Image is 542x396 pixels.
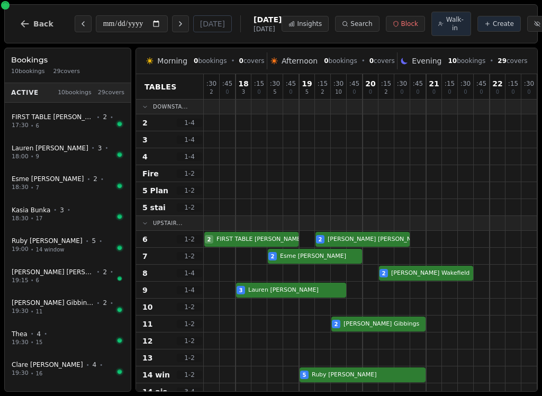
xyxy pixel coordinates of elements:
span: • [231,57,234,65]
span: Kasia Bunka [12,206,50,214]
span: 14 win [142,370,170,380]
span: 0 [353,89,356,95]
span: 18:00 [12,152,29,161]
span: 13 [142,353,152,363]
span: 15 [36,338,43,346]
span: 9 [36,152,39,160]
button: Previous day [75,15,92,32]
span: 3 [239,286,243,294]
span: 1 - 2 [177,186,202,195]
span: 29 covers [53,67,80,76]
span: 10 [335,89,342,95]
span: • [31,338,34,346]
span: 29 covers [98,88,124,97]
span: : 45 [349,80,359,87]
span: 17 [36,214,43,222]
button: [DATE] [193,15,232,32]
button: Clare [PERSON_NAME]•4•19:30•16 [5,355,131,384]
span: • [110,299,113,307]
span: Esme [PERSON_NAME] [12,175,84,183]
span: : 45 [413,80,423,87]
span: 12 [142,336,152,346]
span: 4 [37,330,41,338]
span: • [31,370,34,377]
span: • [97,113,100,121]
span: : 45 [476,80,486,87]
span: 11 [142,319,152,329]
button: Insights [282,16,329,32]
span: 4 [93,361,97,369]
span: 3 [142,134,148,145]
span: 18:30 [12,214,29,223]
span: • [105,144,108,152]
span: : 30 [270,80,280,87]
span: • [490,57,493,65]
span: 1 - 4 [177,152,202,161]
span: 5 [273,89,276,95]
span: 0 [194,57,198,65]
span: : 15 [445,80,455,87]
span: • [362,57,365,65]
span: Morning [157,56,187,66]
button: Lauren [PERSON_NAME]•3•18:00•9 [5,138,131,167]
span: 5 [303,371,306,379]
span: [PERSON_NAME] Gibbings [344,320,426,329]
span: 8 [142,268,148,278]
span: 2 [103,299,107,307]
span: 2 [271,253,275,260]
span: • [101,175,104,183]
span: 0 [496,89,499,95]
span: 5 [92,237,96,245]
span: 20 [365,80,375,87]
span: 0 [416,89,419,95]
span: 0 [448,89,451,95]
span: Search [350,20,372,28]
span: • [31,330,34,338]
span: • [44,330,47,338]
span: [DATE] [254,25,282,33]
span: 2 [103,113,107,121]
span: : 45 [286,80,296,87]
span: 7 [142,251,148,262]
span: 7 [36,184,39,192]
span: 6 [36,122,39,130]
span: 2 [335,320,338,328]
span: 0 [239,57,243,65]
span: 18:30 [12,183,29,192]
span: 2 [207,236,211,244]
span: 19 [302,80,312,87]
span: Esme [PERSON_NAME] [280,252,362,261]
span: 1 - 2 [177,203,202,212]
span: bookings [448,57,485,65]
h3: Bookings [11,55,124,65]
span: 0 [527,89,530,95]
span: 0 [432,89,436,95]
span: 1 - 2 [177,252,202,260]
span: 2 [321,89,324,95]
span: • [99,237,102,245]
span: 2 [93,175,97,183]
span: : 15 [254,80,264,87]
span: 6 [36,276,39,284]
span: 2 [103,268,107,276]
span: Evening [412,56,441,66]
span: Active [11,88,39,97]
span: • [110,268,113,276]
span: Thea [12,330,28,338]
span: 1 - 2 [177,337,202,345]
span: • [31,184,34,192]
button: Walk-in [431,12,471,36]
span: Lauren [PERSON_NAME] [248,286,346,295]
span: Walk-in [446,15,464,32]
span: Insights [297,20,322,28]
span: [PERSON_NAME] Wakefield [391,269,473,278]
span: 17:30 [12,121,29,130]
span: 0 [400,89,403,95]
span: Fire [142,168,159,179]
span: : 15 [381,80,391,87]
span: 22 [492,80,502,87]
span: 2 [382,269,386,277]
span: • [110,113,113,121]
span: • [31,214,34,222]
span: • [86,237,89,245]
